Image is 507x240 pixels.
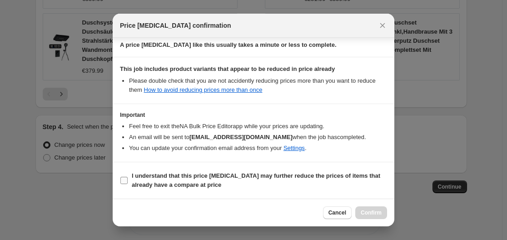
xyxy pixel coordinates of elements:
[376,19,389,32] button: Close
[283,145,305,151] a: Settings
[120,41,337,48] b: A price [MEDICAL_DATA] like this usually takes a minute or less to complete.
[120,111,387,119] h3: Important
[132,172,380,188] b: I understand that this price [MEDICAL_DATA] may further reduce the prices of items that already h...
[120,65,335,72] b: This job includes product variants that appear to be reduced in price already
[328,209,346,216] span: Cancel
[129,122,387,131] li: Feel free to exit the NA Bulk Price Editor app while your prices are updating.
[129,76,387,95] li: Please double check that you are not accidently reducing prices more than you want to reduce them
[129,144,387,153] li: You can update your confirmation email address from your .
[120,21,231,30] span: Price [MEDICAL_DATA] confirmation
[323,206,352,219] button: Cancel
[129,133,387,142] li: An email will be sent to when the job has completed .
[189,134,293,140] b: [EMAIL_ADDRESS][DOMAIN_NAME]
[144,86,263,93] a: How to avoid reducing prices more than once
